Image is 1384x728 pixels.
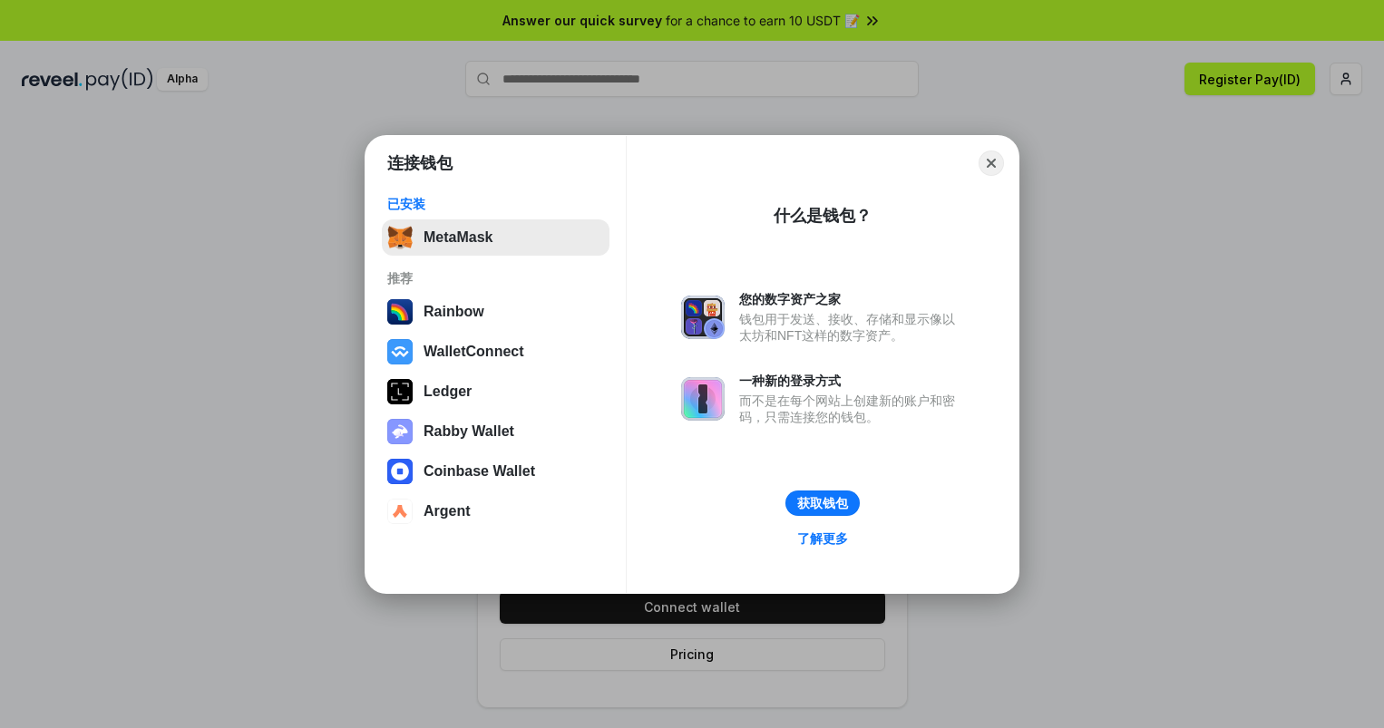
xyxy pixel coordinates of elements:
div: 而不是在每个网站上创建新的账户和密码，只需连接您的钱包。 [739,393,964,425]
button: Rabby Wallet [382,413,609,450]
img: svg+xml,%3Csvg%20width%3D%2228%22%20height%3D%2228%22%20viewBox%3D%220%200%2028%2028%22%20fill%3D... [387,459,413,484]
button: MetaMask [382,219,609,256]
div: 什么是钱包？ [774,205,872,227]
div: 一种新的登录方式 [739,373,964,389]
button: WalletConnect [382,334,609,370]
div: Ledger [424,383,472,400]
button: Ledger [382,374,609,410]
div: 获取钱包 [797,495,848,511]
button: 获取钱包 [785,490,860,516]
div: 钱包用于发送、接收、存储和显示像以太坊和NFT这样的数字资产。 [739,311,964,344]
a: 了解更多 [786,527,859,550]
img: svg+xml,%3Csvg%20width%3D%2228%22%20height%3D%2228%22%20viewBox%3D%220%200%2028%2028%22%20fill%3D... [387,339,413,364]
div: 已安装 [387,196,604,212]
img: svg+xml,%3Csvg%20fill%3D%22none%22%20height%3D%2233%22%20viewBox%3D%220%200%2035%2033%22%20width%... [387,225,413,250]
button: Close [979,150,1004,176]
img: svg+xml,%3Csvg%20width%3D%2228%22%20height%3D%2228%22%20viewBox%3D%220%200%2028%2028%22%20fill%3D... [387,499,413,524]
h1: 连接钱包 [387,152,453,174]
button: Argent [382,493,609,529]
img: svg+xml,%3Csvg%20xmlns%3D%22http%3A%2F%2Fwww.w3.org%2F2000%2Fsvg%22%20width%3D%2228%22%20height%3... [387,379,413,404]
button: Rainbow [382,294,609,330]
img: svg+xml,%3Csvg%20xmlns%3D%22http%3A%2F%2Fwww.w3.org%2F2000%2Fsvg%22%20fill%3D%22none%22%20viewBox... [681,296,725,339]
div: 您的数字资产之家 [739,291,964,307]
div: Argent [424,503,471,519]
button: Coinbase Wallet [382,453,609,490]
img: svg+xml,%3Csvg%20xmlns%3D%22http%3A%2F%2Fwww.w3.org%2F2000%2Fsvg%22%20fill%3D%22none%22%20viewBox... [681,377,725,421]
div: Rainbow [424,304,484,320]
div: MetaMask [424,229,492,246]
div: Rabby Wallet [424,423,514,440]
div: 了解更多 [797,530,848,547]
div: WalletConnect [424,344,524,360]
div: 推荐 [387,270,604,286]
div: Coinbase Wallet [424,463,535,480]
img: svg+xml,%3Csvg%20xmlns%3D%22http%3A%2F%2Fwww.w3.org%2F2000%2Fsvg%22%20fill%3D%22none%22%20viewBox... [387,419,413,444]
img: svg+xml,%3Csvg%20width%3D%22120%22%20height%3D%22120%22%20viewBox%3D%220%200%20120%20120%22%20fil... [387,299,413,325]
